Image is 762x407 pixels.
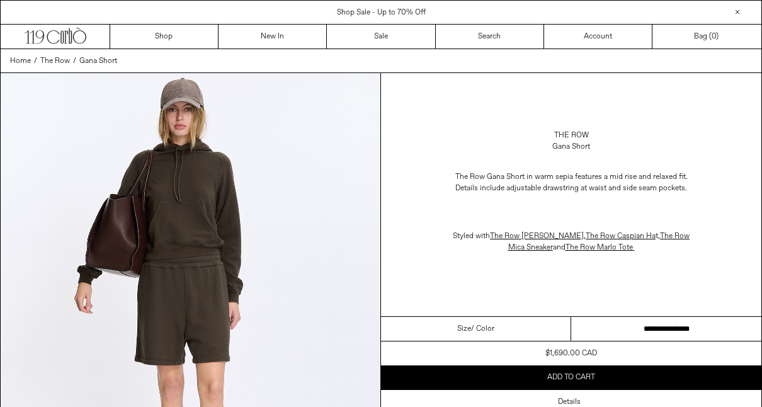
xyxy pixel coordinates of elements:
[453,231,690,253] span: Styled with , , and
[566,243,633,253] a: The Row Marlo Tote
[545,348,597,359] div: $1,690.00 CAD
[445,165,697,200] p: The Row Gana Short in warm sepia features a mid rise and relaxed fit. Details include adjustable ...
[337,8,426,18] a: Shop Sale - Up to 70% Off
[586,231,656,241] span: The Row Caspian Ha
[34,55,37,67] span: /
[712,31,719,42] span: )
[73,55,76,67] span: /
[110,25,219,49] a: Shop
[552,141,590,152] div: Gana Short
[547,372,595,382] span: Add to cart
[554,130,589,141] a: The Row
[436,25,544,49] a: Search
[327,25,435,49] a: Sale
[471,323,494,335] span: / Color
[219,25,327,49] a: New In
[558,398,581,406] h3: Details
[40,56,70,66] span: The Row
[652,25,761,49] a: Bag ()
[586,231,658,241] a: The Row Caspian Hat
[79,55,117,67] a: Gana Short
[40,55,70,67] a: The Row
[544,25,652,49] a: Account
[381,365,761,389] button: Add to cart
[10,56,31,66] span: Home
[490,231,584,241] a: The Row [PERSON_NAME]
[10,55,31,67] a: Home
[712,32,716,42] span: 0
[79,56,117,66] span: Gana Short
[457,323,471,335] span: Size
